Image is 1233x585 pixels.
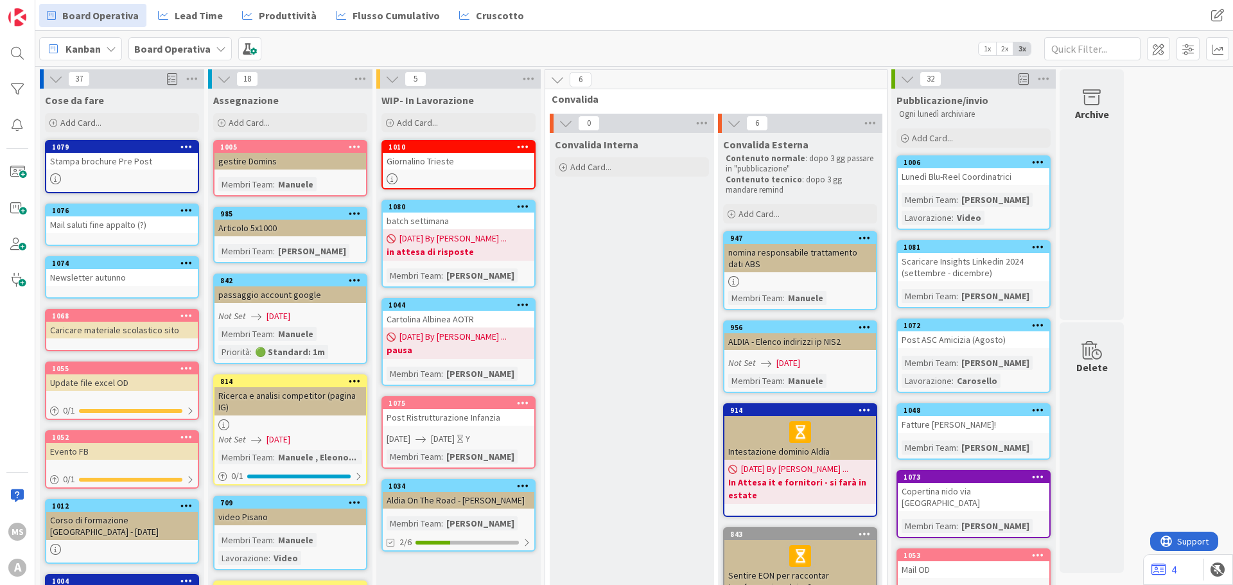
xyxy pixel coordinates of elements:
[441,367,443,381] span: :
[234,4,324,27] a: Produttività
[52,364,198,373] div: 1055
[45,499,199,564] a: 1012Corso di formazione [GEOGRAPHIC_DATA] - [DATE]
[46,363,198,391] div: 1055Update file excel OD
[441,268,443,283] span: :
[383,311,534,327] div: Cartolina Albinea AOTR
[476,8,524,23] span: Cruscotto
[381,396,536,469] a: 1075Post Ristrutturazione Infanzia[DATE][DATE]YMembri Team:[PERSON_NAME]
[52,311,198,320] div: 1068
[213,94,279,107] span: Assegnazione
[723,231,877,310] a: 947nomina responsabile trattamento dati ABSMembri Team:Manuele
[746,116,768,131] span: 6
[46,310,198,322] div: 1068
[213,374,367,485] a: 814Ricerca e analisi competitor (pagina IG)Not Set[DATE]Membri Team:Manuele , Eleono...0/1
[904,551,1049,560] div: 1053
[383,153,534,170] div: Giornalino Trieste
[730,323,876,332] div: 956
[726,175,875,196] p: : dopo 3 gg mandare remind
[175,8,223,23] span: Lead Time
[52,206,198,215] div: 1076
[273,327,275,341] span: :
[273,177,275,191] span: :
[52,502,198,511] div: 1012
[27,2,58,17] span: Support
[383,480,534,492] div: 1034
[443,268,518,283] div: [PERSON_NAME]
[724,405,876,460] div: 914Intestazione dominio Aldia
[902,441,956,455] div: Membri Team
[383,141,534,170] div: 1010Giornalino Trieste
[134,42,211,55] b: Board Operativa
[389,399,534,408] div: 1075
[902,193,956,207] div: Membri Team
[252,345,328,359] div: 🟢 Standard: 1m
[45,309,199,351] a: 1068Caricare materiale scolastico sito
[902,519,956,533] div: Membri Team
[214,497,366,509] div: 709
[441,450,443,464] span: :
[250,345,252,359] span: :
[896,94,988,107] span: Pubblicazione/invio
[46,432,198,443] div: 1052
[389,202,534,211] div: 1080
[958,519,1033,533] div: [PERSON_NAME]
[383,201,534,229] div: 1080batch settimana
[724,232,876,244] div: 947
[952,211,954,225] span: :
[387,432,410,446] span: [DATE]
[956,356,958,370] span: :
[383,141,534,153] div: 1010
[218,345,250,359] div: Priorità
[381,298,536,386] a: 1044Cartolina Albinea AOTR[DATE] By [PERSON_NAME] ...pausaMembri Team:[PERSON_NAME]
[898,550,1049,561] div: 1053
[8,523,26,541] div: MS
[958,356,1033,370] div: [PERSON_NAME]
[783,374,785,388] span: :
[220,143,366,152] div: 1005
[273,450,275,464] span: :
[979,42,996,55] span: 1x
[904,321,1049,330] div: 1072
[730,530,876,539] div: 843
[783,291,785,305] span: :
[397,117,438,128] span: Add Card...
[1076,360,1108,375] div: Delete
[723,138,809,151] span: Convalida Esterna
[996,42,1013,55] span: 2x
[902,356,956,370] div: Membri Team
[896,319,1051,393] a: 1072Post ASC Amicizia (Agosto)Membri Team:[PERSON_NAME]Lavorazione:Carosello
[46,269,198,286] div: Newsletter autunno
[213,274,367,364] a: 842passaggio account googleNot Set[DATE]Membri Team:ManuelePriorità:🟢 Standard: 1m
[46,205,198,233] div: 1076Mail saluti fine appalto (?)
[46,153,198,170] div: Stampa brochure Pre Post
[723,403,877,517] a: 914Intestazione dominio Aldia[DATE] By [PERSON_NAME] ...In Attesa it e fornitori - si farà in estate
[389,482,534,491] div: 1034
[214,153,366,170] div: gestire Domins
[218,244,273,258] div: Membri Team
[898,550,1049,578] div: 1053Mail OD
[63,404,75,417] span: 0 / 1
[739,208,780,220] span: Add Card...
[952,374,954,388] span: :
[898,157,1049,168] div: 1006
[214,275,366,286] div: 842
[8,559,26,577] div: A
[231,469,243,483] span: 0 / 1
[220,377,366,386] div: 814
[726,153,875,175] p: : dopo 3 gg passare in "pubblicazione"
[956,441,958,455] span: :
[920,71,941,87] span: 32
[46,443,198,460] div: Evento FB
[46,363,198,374] div: 1055
[724,416,876,460] div: Intestazione dominio Aldia
[899,109,1048,119] p: Ogni lunedì archiviare
[214,208,366,220] div: 985
[958,193,1033,207] div: [PERSON_NAME]
[214,497,366,525] div: 709video Pisano
[46,500,198,512] div: 1012
[275,533,317,547] div: Manuele
[383,409,534,426] div: Post Ristrutturazione Infanzia
[443,450,518,464] div: [PERSON_NAME]
[1151,562,1176,577] a: 4
[776,356,800,370] span: [DATE]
